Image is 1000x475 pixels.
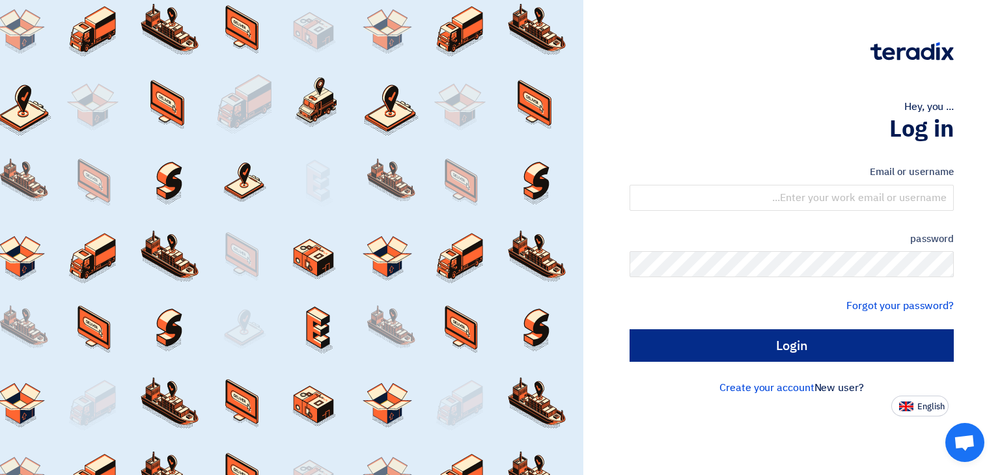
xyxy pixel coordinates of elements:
[891,396,949,416] button: English
[889,111,954,146] font: Log in
[814,380,864,396] font: New user?
[870,165,954,179] font: Email or username
[870,42,954,61] img: Teradix logo
[945,423,984,462] a: Open chat
[630,185,954,211] input: Enter your work email or username...
[917,400,945,413] font: English
[846,298,954,314] a: Forgot your password?
[899,401,913,411] img: en-US.png
[904,99,954,115] font: Hey, you ...
[719,380,814,396] a: Create your account
[910,232,954,246] font: password
[630,329,954,362] input: Login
